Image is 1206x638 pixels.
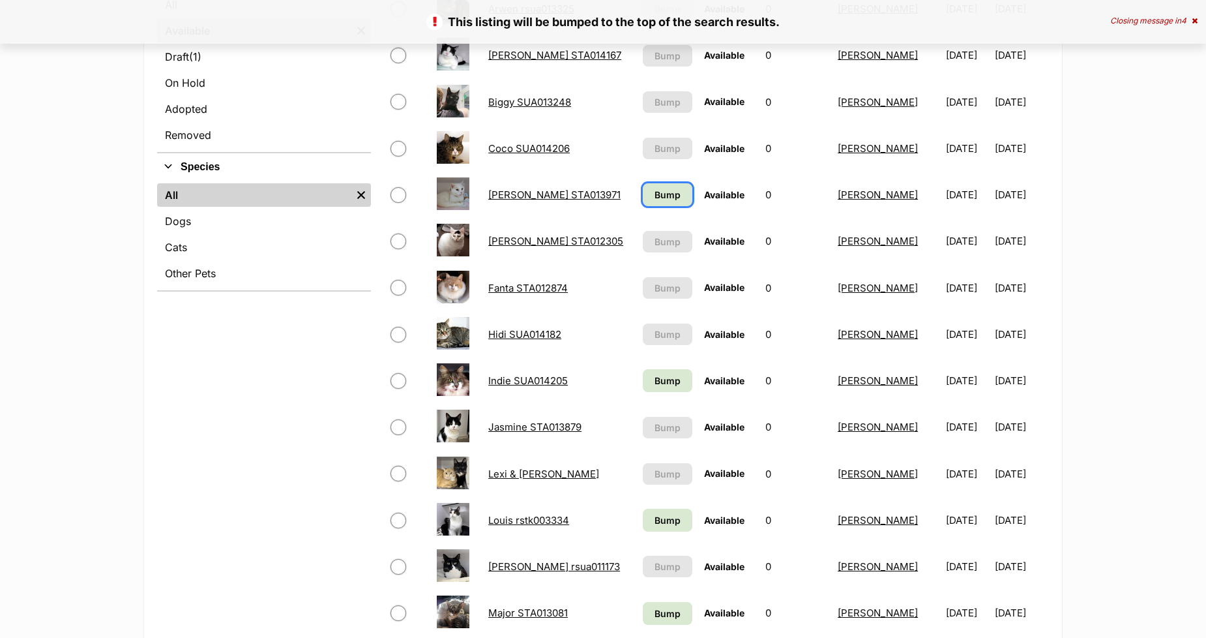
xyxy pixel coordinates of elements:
a: [PERSON_NAME] STA013971 [488,189,621,201]
td: [DATE] [995,33,1048,78]
a: Lexi & [PERSON_NAME] [488,468,599,480]
span: Available [704,329,744,340]
span: (1) [189,49,201,65]
a: Remove filter [351,183,371,207]
span: Bump [654,374,681,387]
td: 0 [760,498,831,543]
button: Bump [643,138,692,159]
td: 0 [760,126,831,171]
td: [DATE] [995,451,1048,496]
a: [PERSON_NAME] [838,49,918,61]
a: [PERSON_NAME] rsua011173 [488,560,620,573]
td: [DATE] [941,126,993,171]
td: [DATE] [995,544,1048,589]
td: [DATE] [941,266,993,311]
td: 0 [760,312,831,357]
a: Removed [157,123,371,147]
span: Bump [654,421,681,434]
td: [DATE] [941,358,993,403]
td: 0 [760,590,831,635]
a: Biggy SUA013248 [488,96,571,108]
a: Bump [643,183,692,206]
td: [DATE] [995,126,1048,171]
span: Bump [654,235,681,249]
td: [DATE] [941,312,993,357]
td: [DATE] [941,219,993,264]
button: Bump [643,231,692,252]
a: Hidi SUA014182 [488,328,561,341]
td: [DATE] [995,358,1048,403]
a: All [157,183,351,207]
td: [DATE] [995,219,1048,264]
td: [DATE] [941,498,993,543]
a: Fanta STA012874 [488,282,568,294]
td: [DATE] [941,172,993,217]
span: Available [704,468,744,479]
span: Available [704,421,744,433]
a: Other Pets [157,262,371,285]
a: [PERSON_NAME] [838,142,918,155]
td: 0 [760,172,831,217]
a: [PERSON_NAME] [838,235,918,247]
span: Bump [654,49,681,63]
td: 0 [760,544,831,589]
span: Bump [654,142,681,155]
a: [PERSON_NAME] [838,560,918,573]
a: [PERSON_NAME] [838,96,918,108]
span: Bump [654,281,681,295]
a: Coco SUA014206 [488,142,570,155]
a: [PERSON_NAME] [838,189,918,201]
span: Available [704,515,744,526]
a: [PERSON_NAME] [838,421,918,433]
td: 0 [760,404,831,449]
span: Available [704,189,744,200]
td: 0 [760,358,831,403]
td: [DATE] [995,590,1048,635]
td: 0 [760,219,831,264]
button: Bump [643,45,692,67]
td: [DATE] [995,312,1048,357]
span: Available [704,50,744,61]
td: [DATE] [941,544,993,589]
span: Bump [654,560,681,573]
span: Available [704,561,744,572]
span: Bump [654,467,681,481]
td: [DATE] [995,266,1048,311]
a: Adopted [157,97,371,121]
td: 0 [760,33,831,78]
td: 0 [760,80,831,125]
td: [DATE] [995,172,1048,217]
a: [PERSON_NAME] STA014167 [488,49,621,61]
a: [PERSON_NAME] STA012305 [488,235,623,247]
a: Dogs [157,209,371,233]
a: [PERSON_NAME] [838,374,918,387]
td: [DATE] [995,404,1048,449]
span: Available [704,282,744,293]
a: [PERSON_NAME] [838,514,918,526]
td: [DATE] [941,33,993,78]
td: 0 [760,451,831,496]
button: Bump [643,463,692,485]
span: Bump [654,95,681,109]
a: Draft [157,45,371,68]
td: [DATE] [941,451,993,496]
span: Bump [654,327,681,341]
div: Species [157,181,371,290]
a: [PERSON_NAME] [838,282,918,294]
td: [DATE] [941,80,993,125]
a: Bump [643,509,692,532]
span: Bump [654,513,681,527]
a: Bump [643,369,692,392]
a: Louis rstk003334 [488,514,569,526]
td: [DATE] [995,80,1048,125]
button: Bump [643,91,692,113]
a: Major STA013081 [488,607,568,619]
a: Bump [643,602,692,625]
span: 4 [1181,16,1186,25]
a: [PERSON_NAME] [838,328,918,341]
a: Cats [157,235,371,259]
div: Closing message in [1110,16,1198,25]
span: Bump [654,607,681,620]
button: Species [157,159,371,175]
button: Bump [643,277,692,299]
